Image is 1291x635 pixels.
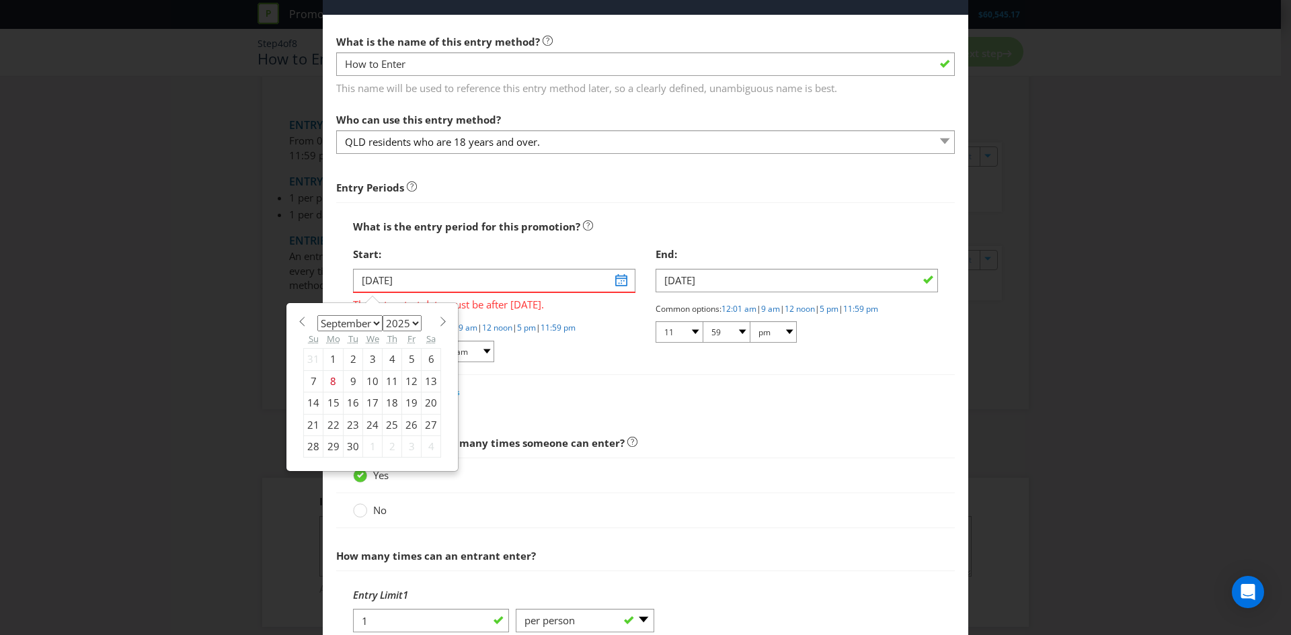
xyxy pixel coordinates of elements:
[304,370,323,392] div: 7
[304,435,323,457] div: 28
[323,349,344,370] div: 1
[656,241,938,268] div: End:
[422,414,441,435] div: 27
[323,414,344,435] div: 22
[383,349,402,370] div: 4
[366,333,379,345] abbr: Wednesday
[363,370,383,392] div: 10
[353,269,635,292] input: DD/MM/YY
[336,35,540,48] span: What is the name of this entry method?
[336,181,404,194] strong: Entry Periods
[363,392,383,414] div: 17
[815,303,820,314] span: |
[402,370,422,392] div: 12
[336,436,625,450] span: Are there limits on how many times someone can enter?
[348,333,358,345] abbr: Tuesday
[721,303,756,314] a: 12:01 am
[323,392,344,414] div: 15
[761,303,780,314] a: 9 am
[373,468,389,482] span: Yes
[402,349,422,370] div: 5
[336,549,536,562] span: How many times can an entrant enter?
[327,333,340,345] abbr: Monday
[1232,576,1264,608] div: Open Intercom Messenger
[383,370,402,392] div: 11
[402,435,422,457] div: 3
[426,333,436,345] abbr: Saturday
[541,322,576,333] a: 11:59 pm
[336,113,501,126] span: Who can use this entry method?
[387,333,397,345] abbr: Thursday
[422,435,441,457] div: 4
[323,370,344,392] div: 8
[353,293,635,312] span: The entry start date must be after [DATE].
[373,503,387,517] span: No
[843,303,878,314] a: 11:59 pm
[383,414,402,435] div: 25
[512,322,517,333] span: |
[344,392,363,414] div: 16
[422,370,441,392] div: 13
[304,392,323,414] div: 14
[536,322,541,333] span: |
[344,349,363,370] div: 2
[402,414,422,435] div: 26
[838,303,843,314] span: |
[656,303,721,314] span: Common options:
[780,303,785,314] span: |
[482,322,512,333] a: 12 noon
[363,349,383,370] div: 3
[756,303,761,314] span: |
[363,414,383,435] div: 24
[344,414,363,435] div: 23
[407,333,416,345] abbr: Friday
[459,322,477,333] a: 9 am
[383,435,402,457] div: 2
[422,349,441,370] div: 6
[402,392,422,414] div: 19
[422,392,441,414] div: 20
[309,333,319,345] abbr: Sunday
[517,322,536,333] a: 5 pm
[353,588,403,601] span: Entry Limit
[785,303,815,314] a: 12 noon
[363,435,383,457] div: 1
[304,349,323,370] div: 31
[383,392,402,414] div: 18
[336,77,955,96] span: This name will be used to reference this entry method later, so a clearly defined, unambiguous na...
[304,414,323,435] div: 21
[353,241,635,268] div: Start:
[353,220,580,233] span: What is the entry period for this promotion?
[344,435,363,457] div: 30
[656,269,938,292] input: DD/MM/YY
[477,322,482,333] span: |
[403,588,408,601] span: 1
[344,370,363,392] div: 9
[820,303,838,314] a: 5 pm
[323,435,344,457] div: 29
